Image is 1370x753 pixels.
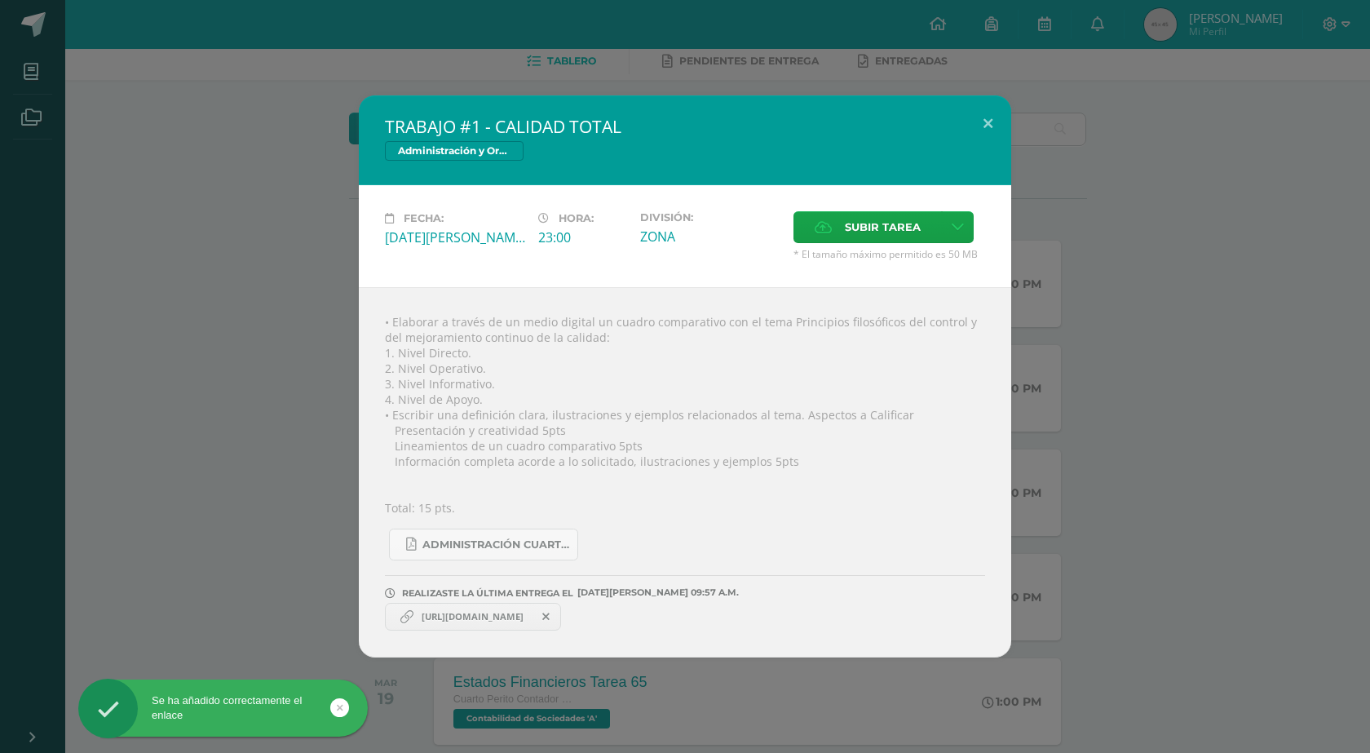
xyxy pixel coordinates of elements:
div: Se ha añadido correctamente el enlace [78,693,368,723]
label: División: [640,211,780,224]
span: [DATE][PERSON_NAME] 09:57 A.M. [573,592,739,593]
h2: TRABAJO #1 - CALIDAD TOTAL [385,115,985,138]
span: Fecha: [404,212,444,224]
a: ADMINISTRACIÓN CUARTA UNIDAD .pdf [389,529,578,560]
button: Close (Esc) [965,95,1011,151]
span: Administración y Organización de Oficina [385,141,524,161]
span: [URL][DOMAIN_NAME] [413,610,532,623]
div: • Elaborar a través de un medio digital un cuadro comparativo con el tema Principios filosóficos ... [359,287,1011,658]
a: https://www.canva.com/design/DAGv96IK05U/w4uxoLy_fuhFfkv1-ZTFdQ/edit?utm_content=DAGv96IK05U&utm_... [385,603,561,631]
div: 23:00 [538,228,627,246]
span: REALIZASTE LA ÚLTIMA ENTREGA EL [402,587,573,599]
span: * El tamaño máximo permitido es 50 MB [793,247,985,261]
div: [DATE][PERSON_NAME] [385,228,525,246]
span: ADMINISTRACIÓN CUARTA UNIDAD .pdf [422,538,569,551]
span: Hora: [559,212,594,224]
span: Remover entrega [533,608,560,626]
span: Subir tarea [845,212,921,242]
div: ZONA [640,228,780,246]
